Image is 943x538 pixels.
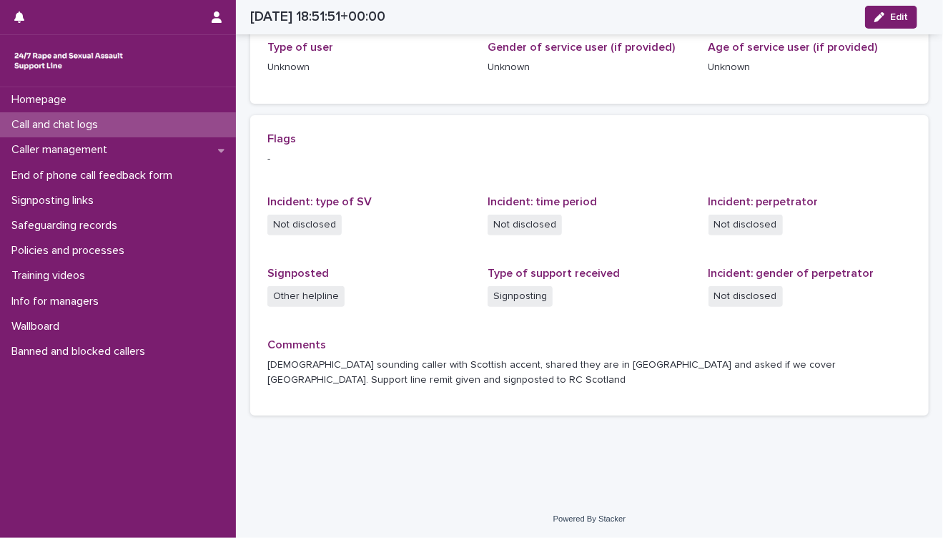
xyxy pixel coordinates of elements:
img: rhQMoQhaT3yELyF149Cw [11,47,126,75]
span: Edit [890,12,908,22]
span: Not disclosed [267,215,342,235]
a: Powered By Stacker [553,514,626,523]
span: Incident: gender of perpetrator [709,268,874,279]
span: Signposted [267,268,329,279]
span: Type of support received [488,268,620,279]
span: Incident: perpetrator [709,196,819,207]
button: Edit [865,6,917,29]
span: Not disclosed [488,215,562,235]
span: Not disclosed [709,286,783,307]
span: Not disclosed [709,215,783,235]
p: - [267,152,912,167]
span: Comments [267,339,326,351]
p: Call and chat logs [6,118,109,132]
p: Signposting links [6,194,105,207]
span: Other helpline [267,286,345,307]
p: Info for managers [6,295,110,308]
span: Type of user [267,41,333,53]
p: Training videos [6,269,97,283]
p: Homepage [6,93,78,107]
span: Gender of service user (if provided) [488,41,675,53]
span: Incident: time period [488,196,597,207]
p: End of phone call feedback form [6,169,184,182]
span: Signposting [488,286,553,307]
p: Wallboard [6,320,71,333]
p: Unknown [267,60,470,75]
span: Incident: type of SV [267,196,372,207]
p: Unknown [488,60,691,75]
p: Caller management [6,143,119,157]
span: Age of service user (if provided) [709,41,878,53]
h2: [DATE] 18:51:51+00:00 [250,9,385,25]
span: Flags [267,133,296,145]
p: [DEMOGRAPHIC_DATA] sounding caller with Scottish accent, shared they are in [GEOGRAPHIC_DATA] and... [267,358,912,388]
p: Unknown [709,60,912,75]
p: Safeguarding records [6,219,129,233]
p: Policies and processes [6,244,136,258]
p: Banned and blocked callers [6,345,157,358]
